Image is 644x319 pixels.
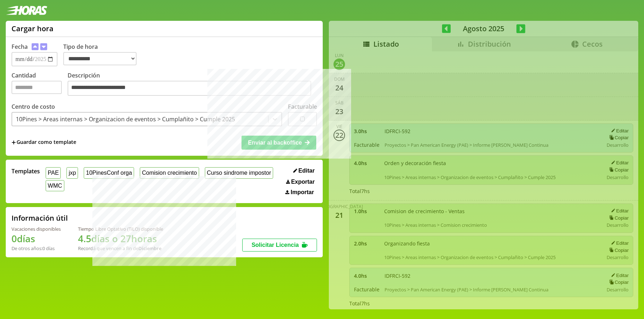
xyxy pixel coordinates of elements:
b: Diciembre [138,245,161,252]
div: Recordá que vencen a fin de [78,245,163,252]
textarea: Descripción [68,81,311,96]
select: Tipo de hora [63,52,137,65]
h1: 0 días [11,232,61,245]
button: jxp [66,167,78,178]
label: Facturable [288,103,317,111]
button: Editar [291,167,317,174]
span: Importar [291,189,314,196]
button: Enviar al backoffice [241,136,316,149]
span: Solicitar Licencia [252,242,299,248]
button: WMC [46,180,64,191]
h1: 4.5 días o 27 horas [78,232,163,245]
label: Fecha [11,43,28,51]
label: Cantidad [11,71,68,98]
h1: Cargar hora [11,24,54,33]
div: De otros años: 0 días [11,245,61,252]
h2: Información útil [11,213,68,223]
label: Descripción [68,71,317,98]
span: +Guardar como template [11,139,76,146]
button: Solicitar Licencia [242,239,317,252]
input: Cantidad [11,81,62,94]
span: + [11,139,16,146]
div: 10Pines > Areas internas > Organizacion de eventos > Cumplañito > Cumple 2025 [16,115,235,123]
span: Templates [11,167,40,175]
div: Vacaciones disponibles [11,226,61,232]
label: Tipo de hora [63,43,142,66]
button: Comision crecimiento [140,167,199,178]
span: Exportar [291,179,315,185]
button: 10PinesConf orga [84,167,134,178]
button: Exportar [284,178,317,186]
span: Enviar al backoffice [248,140,302,146]
button: PAE [46,167,61,178]
span: Editar [298,168,314,174]
img: logotipo [6,6,47,15]
div: Tiempo Libre Optativo (TiLO) disponible [78,226,163,232]
label: Centro de costo [11,103,55,111]
button: Curso sindrome impostor [205,167,273,178]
